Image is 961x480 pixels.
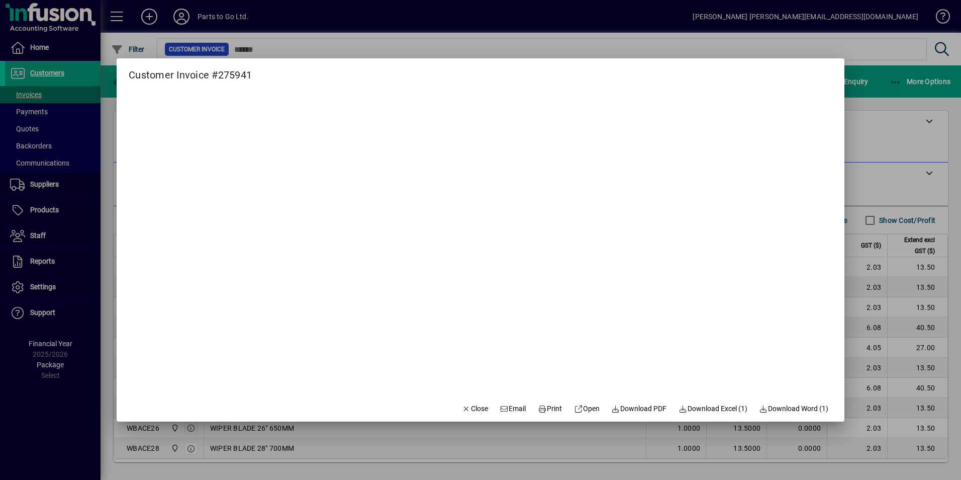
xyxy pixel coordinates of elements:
a: Open [570,399,604,418]
span: Close [462,404,488,414]
span: Download Excel (1) [679,404,747,414]
span: Download Word (1) [759,404,829,414]
a: Download PDF [608,399,671,418]
button: Download Excel (1) [675,399,751,418]
h2: Customer Invoice #275941 [117,58,264,83]
button: Close [458,399,492,418]
span: Download PDF [612,404,667,414]
span: Print [538,404,562,414]
button: Print [534,399,566,418]
button: Download Word (1) [755,399,833,418]
span: Email [500,404,526,414]
span: Open [574,404,600,414]
button: Email [496,399,530,418]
